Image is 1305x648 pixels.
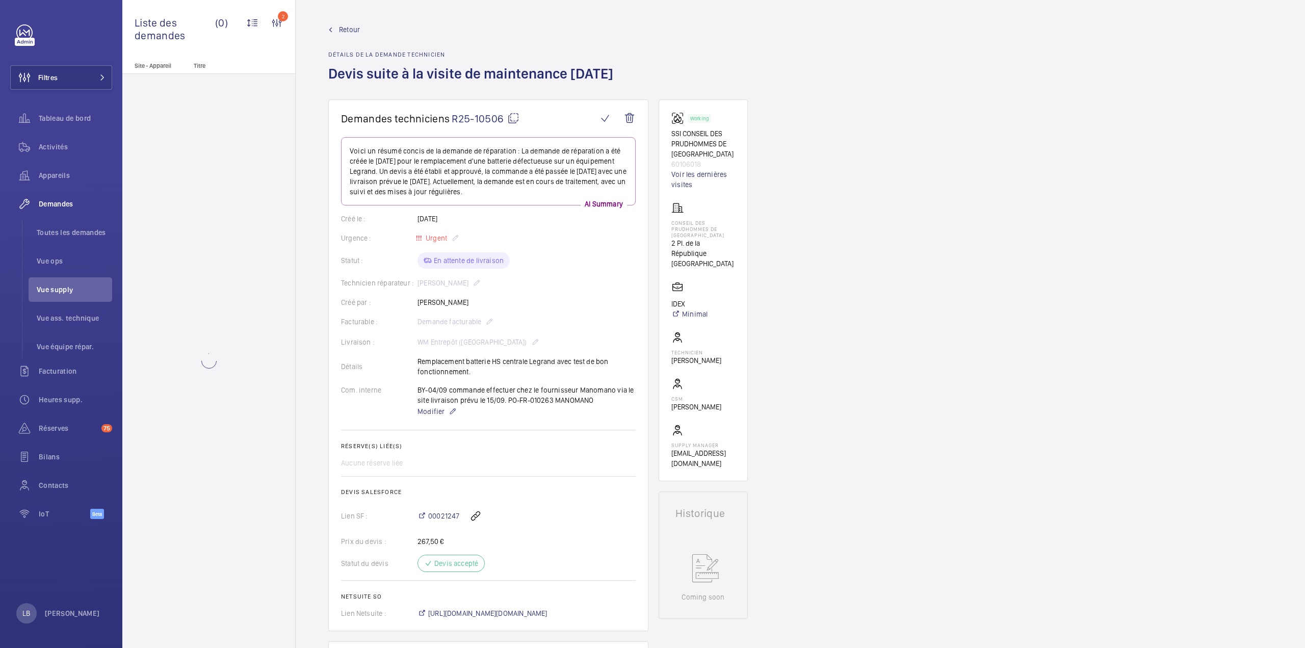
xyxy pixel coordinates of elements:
[339,24,360,35] span: Retour
[37,342,112,352] span: Vue équipe répar.
[39,366,112,376] span: Facturation
[37,284,112,295] span: Vue supply
[671,448,735,469] p: [EMAIL_ADDRESS][DOMAIN_NAME]
[39,423,97,433] span: Réserves
[328,51,619,58] h2: Détails de la demande technicien
[328,64,619,99] h1: Devis suite à la visite de maintenance [DATE]
[341,443,636,450] h2: Réserve(s) liée(s)
[452,112,519,125] span: R25-10506
[675,508,731,519] h1: Historique
[428,511,459,521] span: 00021247
[350,146,627,197] p: Voici un résumé concis de la demande de réparation : La demande de réparation a été créée le [DAT...
[671,169,735,190] a: Voir les dernières visites
[194,62,261,69] p: Titre
[671,220,735,238] p: CONSEIL DES PRUDHOMMES DE [GEOGRAPHIC_DATA]
[341,593,636,600] h2: Netsuite SO
[39,199,112,209] span: Demandes
[690,117,709,120] p: Working
[10,65,112,90] button: Filtres
[39,452,112,462] span: Bilans
[39,480,112,490] span: Contacts
[671,128,735,159] p: SSI CONSEIL DES PRUDHOMMES DE [GEOGRAPHIC_DATA]
[581,199,627,209] p: AI Summary
[671,299,708,309] p: IDEX
[428,608,547,618] span: [URL][DOMAIN_NAME][DOMAIN_NAME]
[39,113,112,123] span: Tableau de bord
[37,256,112,266] span: Vue ops
[39,395,112,405] span: Heures supp.
[671,309,708,319] a: Minimal
[671,442,735,448] p: Supply manager
[682,592,724,602] p: Coming soon
[417,608,547,618] a: [URL][DOMAIN_NAME][DOMAIN_NAME]
[671,112,688,124] img: fire_alarm.svg
[22,608,30,618] p: LB
[671,355,721,366] p: [PERSON_NAME]
[38,72,58,83] span: Filtres
[90,509,104,519] span: Beta
[417,511,459,521] a: 00021247
[122,62,190,69] p: Site - Appareil
[37,313,112,323] span: Vue ass. technique
[341,488,636,496] h2: Devis Salesforce
[39,170,112,180] span: Appareils
[101,424,112,432] span: 75
[417,406,445,417] span: Modifier
[671,402,721,412] p: [PERSON_NAME]
[671,396,721,402] p: CSM
[39,509,90,519] span: IoT
[671,238,735,258] p: 2 Pl. de la République
[135,16,215,42] span: Liste des demandes
[37,227,112,238] span: Toutes les demandes
[671,159,735,169] p: 60106018
[45,608,100,618] p: [PERSON_NAME]
[671,349,721,355] p: Technicien
[341,112,450,125] span: Demandes techniciens
[671,258,735,269] p: [GEOGRAPHIC_DATA]
[39,142,112,152] span: Activités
